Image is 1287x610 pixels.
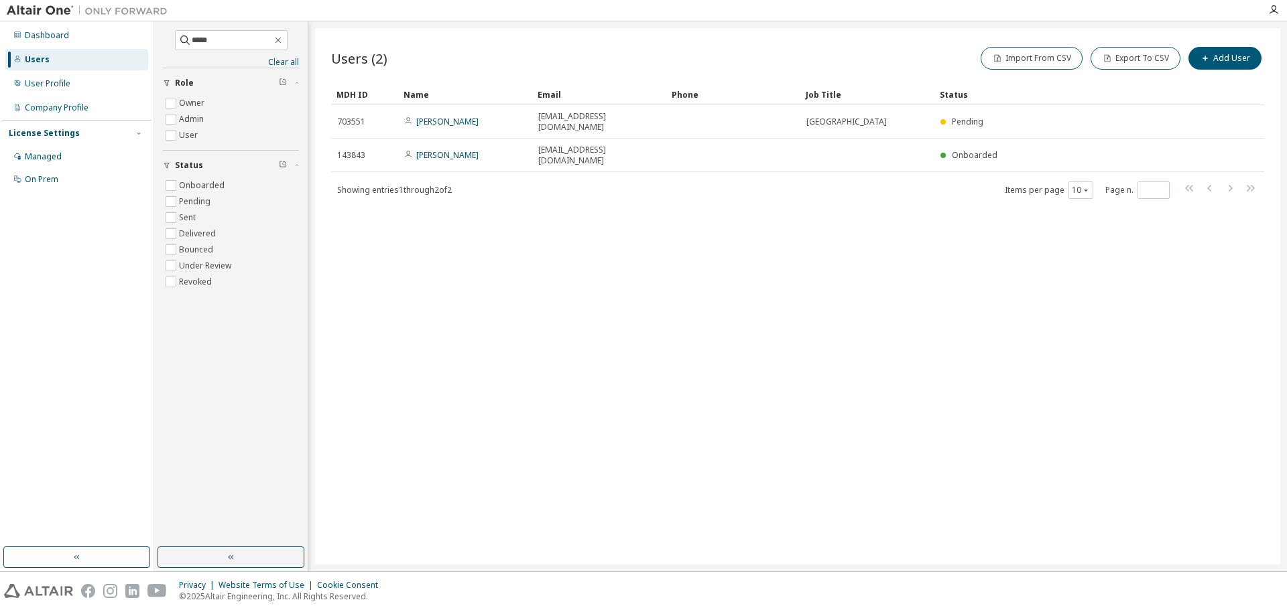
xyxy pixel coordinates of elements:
div: Website Terms of Use [219,580,317,591]
div: On Prem [25,174,58,185]
span: Users (2) [331,49,387,68]
img: youtube.svg [147,584,167,598]
label: Owner [179,95,207,111]
label: Admin [179,111,206,127]
span: 703551 [337,117,365,127]
span: Onboarded [952,149,997,161]
span: [EMAIL_ADDRESS][DOMAIN_NAME] [538,145,660,166]
div: User Profile [25,78,70,89]
span: 143843 [337,150,365,161]
label: Sent [179,210,198,226]
span: Role [175,78,194,88]
button: Role [163,68,299,98]
img: altair_logo.svg [4,584,73,598]
span: [EMAIL_ADDRESS][DOMAIN_NAME] [538,111,660,133]
span: Showing entries 1 through 2 of 2 [337,184,452,196]
div: Dashboard [25,30,69,41]
button: Export To CSV [1091,47,1180,70]
span: Clear filter [279,160,287,171]
span: Clear filter [279,78,287,88]
span: Pending [952,116,983,127]
button: Import From CSV [981,47,1083,70]
div: MDH ID [336,84,393,105]
span: Page n. [1105,181,1170,199]
label: Onboarded [179,177,227,194]
p: © 2025 Altair Engineering, Inc. All Rights Reserved. [179,591,386,602]
label: Delivered [179,226,219,242]
div: Phone [672,84,795,105]
div: Company Profile [25,102,88,113]
img: facebook.svg [81,584,95,598]
a: [PERSON_NAME] [416,116,479,127]
span: Items per page [1005,181,1093,199]
img: linkedin.svg [125,584,139,598]
a: [PERSON_NAME] [416,149,479,161]
div: Email [538,84,661,105]
label: User [179,127,200,143]
div: Cookie Consent [317,580,386,591]
div: Status [940,84,1194,105]
button: Add User [1188,47,1262,70]
button: 10 [1072,185,1090,196]
div: Job Title [806,84,929,105]
div: Users [25,54,50,65]
a: Clear all [163,57,299,68]
img: instagram.svg [103,584,117,598]
div: Name [404,84,527,105]
button: Status [163,151,299,180]
img: Altair One [7,4,174,17]
label: Pending [179,194,213,210]
span: Status [175,160,203,171]
div: License Settings [9,128,80,139]
div: Privacy [179,580,219,591]
label: Under Review [179,258,234,274]
span: [GEOGRAPHIC_DATA] [806,117,887,127]
label: Revoked [179,274,214,290]
div: Managed [25,151,62,162]
label: Bounced [179,242,216,258]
